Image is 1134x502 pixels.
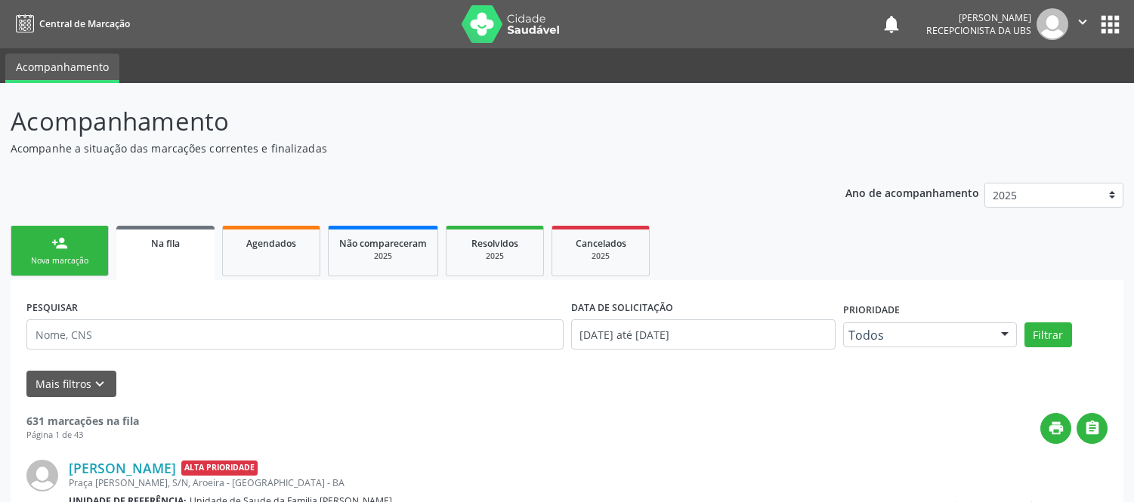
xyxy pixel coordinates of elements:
[843,299,900,322] label: Prioridade
[926,24,1031,37] span: Recepcionista da UBS
[926,11,1031,24] div: [PERSON_NAME]
[1048,420,1064,436] i: print
[1097,11,1123,38] button: apps
[11,11,130,36] a: Central de Marcação
[1068,8,1097,40] button: 
[571,296,673,319] label: DATA DE SOLICITAÇÃO
[51,235,68,251] div: person_add
[1037,8,1068,40] img: img
[571,319,836,350] input: Selecione um intervalo
[11,140,789,156] p: Acompanhe a situação das marcações correntes e finalizadas
[11,103,789,140] p: Acompanhamento
[881,14,902,35] button: notifications
[151,237,180,250] span: Na fila
[39,17,130,30] span: Central de Marcação
[181,460,258,476] span: Alta Prioridade
[246,237,296,250] span: Agendados
[848,328,986,343] span: Todos
[69,476,881,489] div: Praça [PERSON_NAME], S/N, Aroeira - [GEOGRAPHIC_DATA] - BA
[576,237,626,250] span: Cancelados
[22,255,97,266] div: Nova marcação
[845,183,979,202] p: Ano de acompanhamento
[457,251,533,262] div: 2025
[26,296,78,319] label: PESQUISAR
[339,237,427,250] span: Não compareceram
[5,54,119,83] a: Acompanhamento
[471,237,518,250] span: Resolvidos
[1074,14,1091,30] i: 
[69,460,176,476] a: [PERSON_NAME]
[339,251,427,262] div: 2025
[26,429,139,442] div: Página 1 de 43
[1077,413,1108,444] button: 
[1040,413,1071,444] button: print
[91,376,108,393] i: keyboard_arrow_down
[26,319,564,350] input: Nome, CNS
[26,414,139,428] strong: 631 marcações na fila
[563,251,638,262] div: 2025
[26,371,116,397] button: Mais filtroskeyboard_arrow_down
[1024,322,1072,348] button: Filtrar
[1084,420,1101,436] i: 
